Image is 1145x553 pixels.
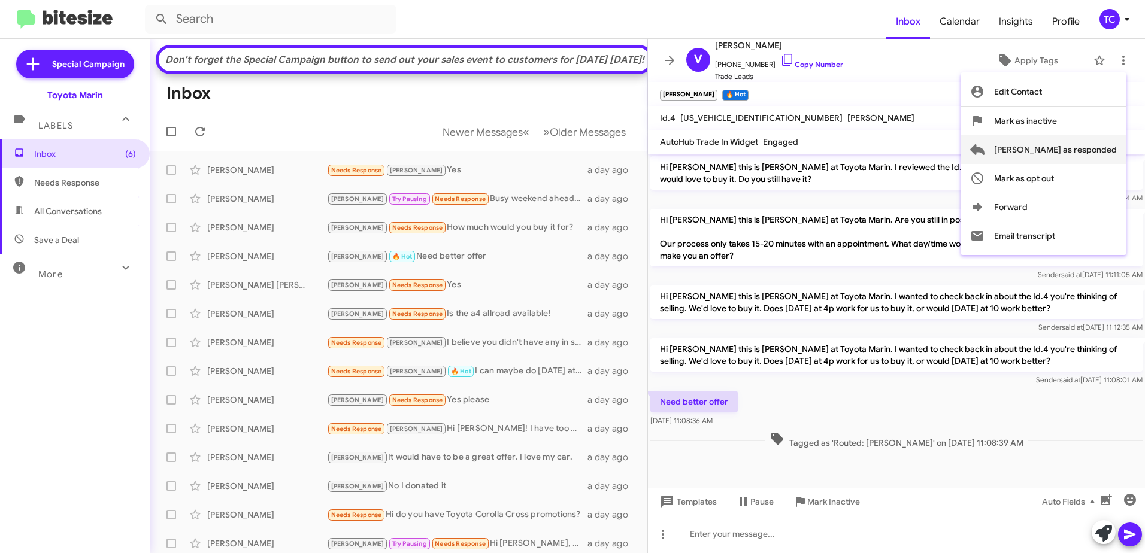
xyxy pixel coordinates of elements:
span: Mark as inactive [994,107,1057,135]
span: Mark as opt out [994,164,1054,193]
span: Edit Contact [994,77,1042,106]
span: [PERSON_NAME] as responded [994,135,1117,164]
button: Email transcript [961,221,1126,250]
button: Forward [961,193,1126,221]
